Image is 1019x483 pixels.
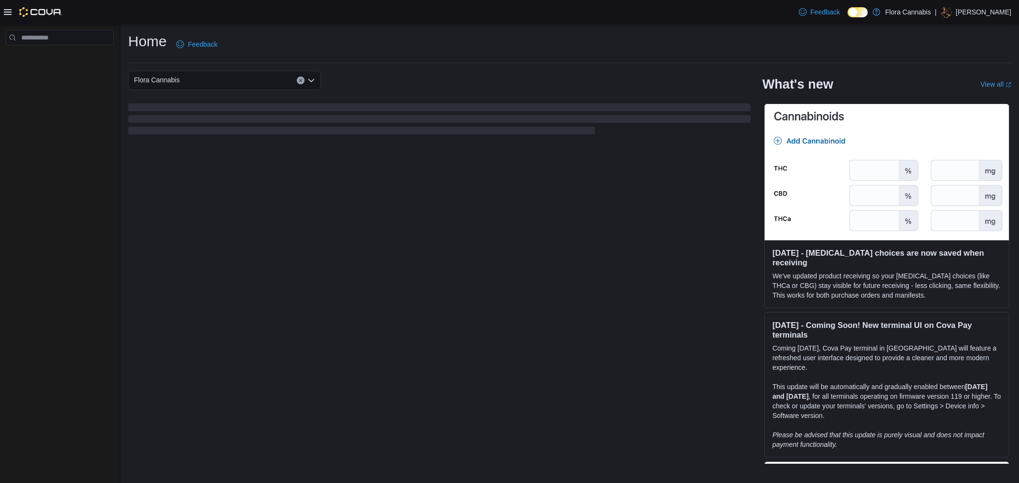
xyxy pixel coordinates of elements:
a: View allExternal link [980,80,1011,88]
button: Clear input [297,77,304,84]
span: Flora Cannabis [134,74,180,86]
div: Gavin Russell [940,6,952,18]
p: [PERSON_NAME] [956,6,1011,18]
h2: What's new [762,77,833,92]
h3: [DATE] - [MEDICAL_DATA] choices are now saved when receiving [772,248,1001,267]
p: | [935,6,937,18]
em: Please be advised that this update is purely visual and does not impact payment functionality. [772,431,984,448]
span: Dark Mode [847,17,848,18]
span: Loading [128,105,751,136]
nav: Complex example [6,47,114,70]
a: Feedback [795,2,844,22]
a: Feedback [172,35,221,54]
h1: Home [128,32,167,51]
button: Open list of options [307,77,315,84]
strong: [DATE] and [DATE] [772,383,987,400]
p: Flora Cannabis [885,6,931,18]
svg: External link [1006,82,1011,88]
img: Cova [19,7,62,17]
input: Dark Mode [847,7,868,17]
span: Feedback [810,7,840,17]
span: Feedback [188,39,217,49]
p: This update will be automatically and gradually enabled between , for all terminals operating on ... [772,382,1001,420]
p: We've updated product receiving so your [MEDICAL_DATA] choices (like THCa or CBG) stay visible fo... [772,271,1001,300]
h3: [DATE] - Coming Soon! New terminal UI on Cova Pay terminals [772,320,1001,339]
p: Coming [DATE], Cova Pay terminal in [GEOGRAPHIC_DATA] will feature a refreshed user interface des... [772,343,1001,372]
